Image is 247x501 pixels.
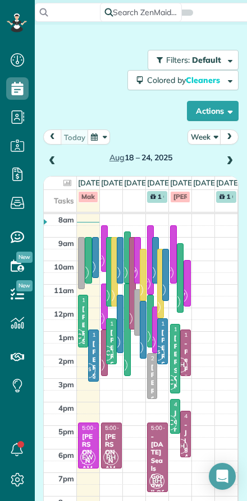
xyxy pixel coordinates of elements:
span: Cleaners [186,75,222,85]
span: 7pm [58,474,74,483]
div: [PERSON_NAME] [180,253,181,358]
a: Filters: Default [142,50,239,70]
span: AS [85,366,91,372]
div: Open Intercom Messenger [209,463,236,490]
a: [DATE] [147,178,171,187]
span: New [16,280,33,291]
h2: 18 – 24, 2025 [63,154,219,162]
span: 1 Celebration [150,192,199,201]
div: [PERSON_NAME] [150,363,154,468]
span: 5:00 - 8:00 [151,424,178,432]
div: [PERSON_NAME] [173,334,177,439]
span: 4pm [58,403,74,412]
div: [PERSON_NAME] [173,235,175,340]
a: [DATE] [216,178,240,187]
span: RH [103,450,118,465]
span: 12:45 - 3:45 [174,326,204,333]
span: 5:00 - 7:00 [105,424,132,432]
a: [DATE] [78,178,102,187]
span: 2:00 - 4:00 [151,355,178,362]
span: Aug [109,152,125,163]
span: 1:00 - 3:15 [92,331,119,338]
span: 12pm [54,309,74,318]
div: [PERSON_NAME] [88,247,89,352]
a: [DATE] [101,178,125,187]
span: 11am [54,286,74,295]
div: [PERSON_NAME] [92,340,95,444]
span: RH [149,474,164,489]
span: Colored by [147,75,224,85]
span: Filters: [166,55,190,65]
span: 4:00 - 5:30 [174,401,201,408]
span: 5:00 - 7:00 [82,424,109,432]
a: [DATE] [193,178,217,187]
span: EW [80,450,95,465]
button: Filters: Default [148,50,239,70]
span: 4:30 - 6:30 [184,412,211,420]
div: [PERSON_NAME] [161,328,164,433]
button: Colored byCleaners [127,70,239,90]
div: [PERSON_NAME] [95,247,97,352]
span: Make sure P [PERSON_NAME] has continuing service [81,192,246,201]
span: 6pm [58,451,74,460]
span: 1pm [58,333,74,342]
span: 2pm [58,356,74,365]
button: Actions [187,101,239,121]
div: [PERSON_NAME] [187,270,188,375]
span: 1:00 - 3:00 [184,331,211,338]
span: New [16,252,33,263]
span: 9am [58,239,74,248]
span: Default [192,55,222,65]
span: 10am [54,262,74,271]
button: Week [187,129,221,145]
span: 11:30 - 1:45 [82,296,112,304]
div: - Pepsi Co [184,340,187,404]
span: 12:30 - 2:30 [161,320,191,327]
span: 3pm [58,380,74,389]
div: [PERSON_NAME] [109,328,113,433]
button: next [220,129,239,145]
span: 12:30 - 2:30 [110,320,140,327]
button: today [61,129,89,145]
div: [PERSON_NAME] [81,305,85,410]
span: 8am [58,215,74,224]
a: [DATE] [170,178,194,187]
button: prev [43,129,62,145]
a: [DATE] [124,178,148,187]
span: 5pm [58,427,74,436]
div: [PERSON_NAME] [81,247,83,352]
span: AS [154,349,160,355]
